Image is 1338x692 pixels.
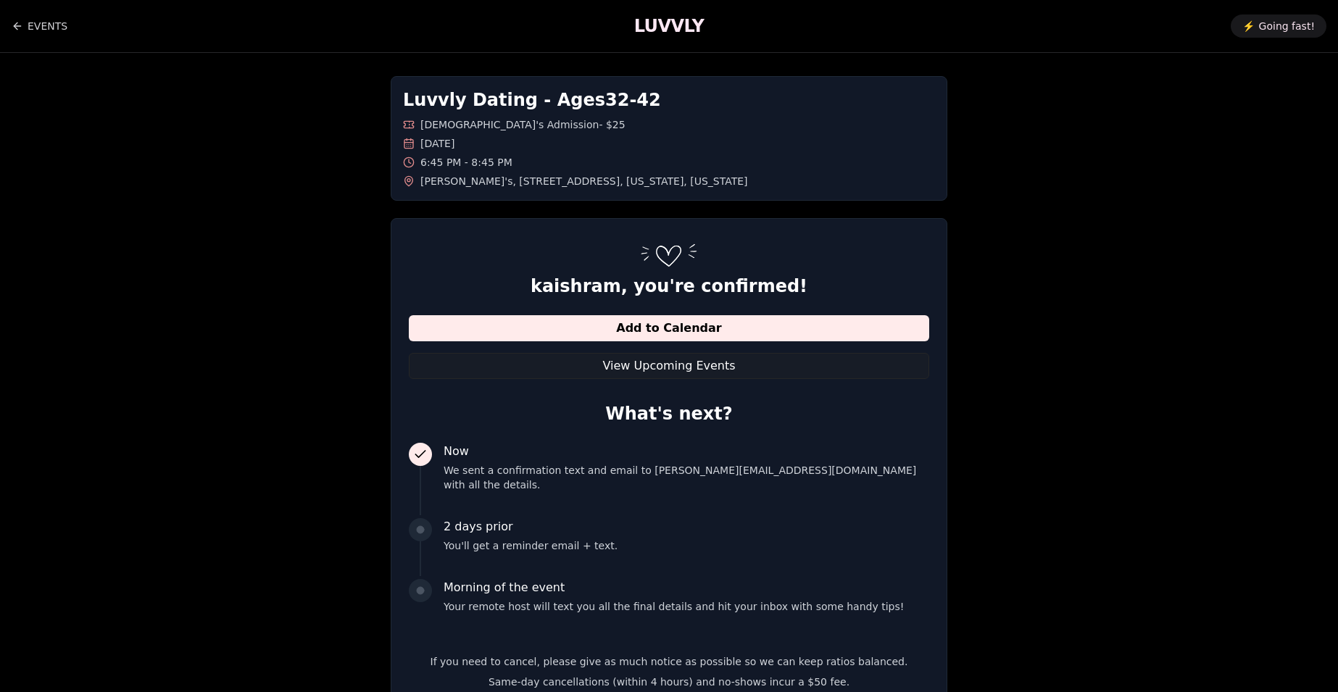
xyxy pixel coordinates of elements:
span: ⚡️ [1242,19,1255,33]
h2: kaishram , you're confirmed! [409,275,929,298]
h2: What's next? [409,396,929,425]
a: Back to events [12,12,67,41]
span: 6:45 PM - 8:45 PM [420,155,512,170]
p: If you need to cancel, please give as much notice as possible so we can keep ratios balanced. [409,654,929,669]
span: [PERSON_NAME]'s , [STREET_ADDRESS] , [US_STATE] , [US_STATE] [420,174,748,188]
button: Add to Calendar [409,315,929,341]
span: [DEMOGRAPHIC_DATA]'s Admission - $25 [420,117,626,132]
h3: Now [444,443,929,460]
p: Your remote host will text you all the final details and hit your inbox with some handy tips! [444,599,904,614]
button: View Upcoming Events [409,353,929,379]
p: We sent a confirmation text and email to [PERSON_NAME][EMAIL_ADDRESS][DOMAIN_NAME] with all the d... [444,463,929,492]
p: You'll get a reminder email + text. [444,538,618,553]
h3: 2 days prior [444,518,618,535]
span: Going fast! [1259,19,1315,33]
h3: Morning of the event [444,579,904,596]
span: [DATE] [420,136,454,151]
p: Same-day cancellations (within 4 hours) and no-shows incur a $50 fee. [409,675,929,689]
img: Confirmation Step [633,236,705,275]
a: LUVVLY [634,14,704,38]
h1: Luvvly Dating - Ages 32 - 42 [403,88,935,112]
